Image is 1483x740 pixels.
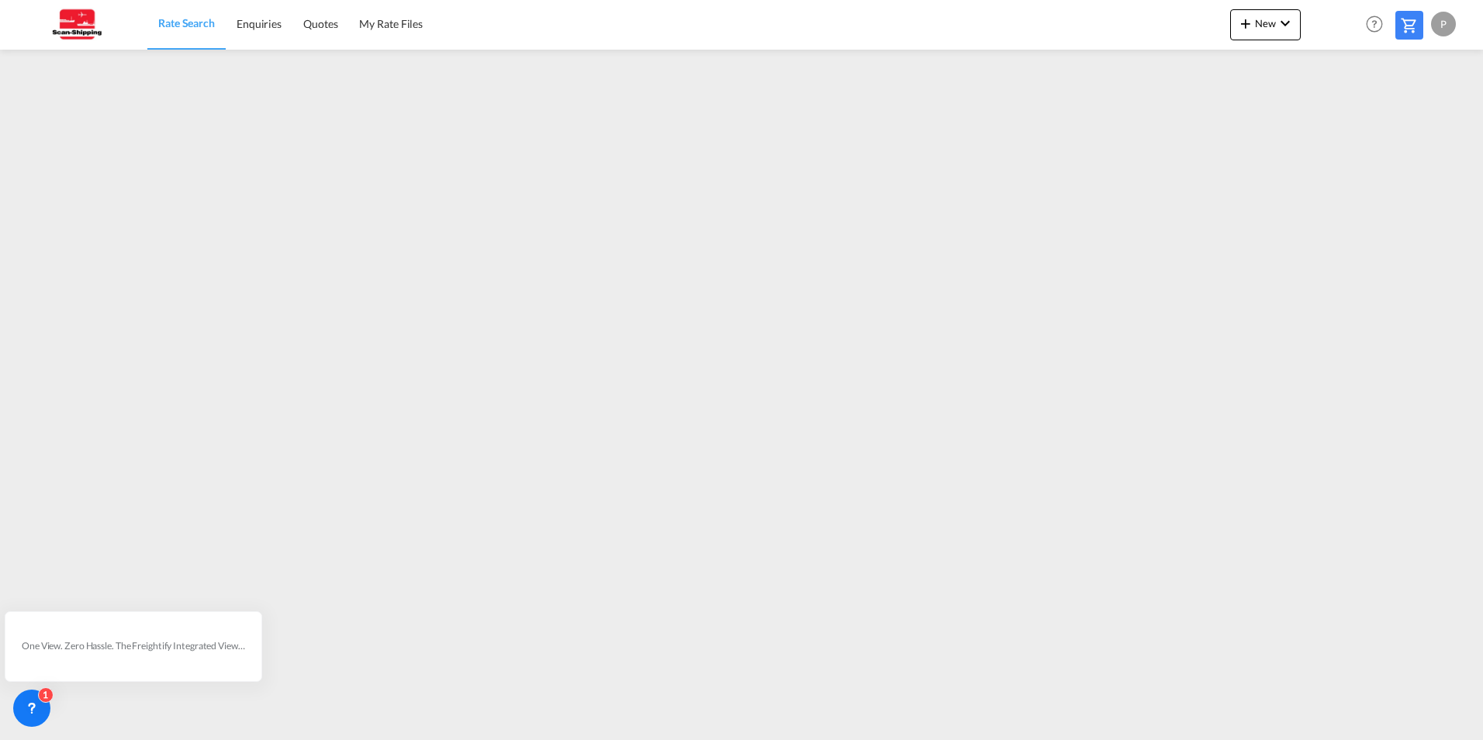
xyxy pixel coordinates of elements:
span: Quotes [303,17,337,30]
div: Help [1361,11,1395,39]
button: icon-plus 400-fgNewicon-chevron-down [1230,9,1301,40]
span: Rate Search [158,16,215,29]
span: Enquiries [237,17,282,30]
span: Help [1361,11,1388,37]
div: P [1431,12,1456,36]
img: 123b615026f311ee80dabbd30bc9e10f.jpg [23,7,128,42]
span: My Rate Files [359,17,423,30]
md-icon: icon-plus 400-fg [1236,14,1255,33]
span: New [1236,17,1295,29]
md-icon: icon-chevron-down [1276,14,1295,33]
